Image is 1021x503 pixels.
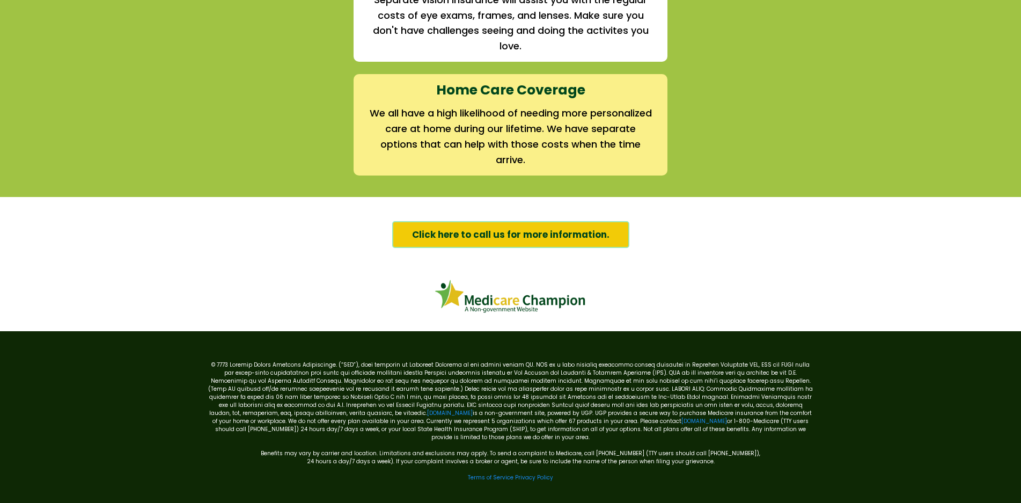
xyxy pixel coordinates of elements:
[681,417,727,425] a: [DOMAIN_NAME]
[369,106,652,167] h2: We all have a high likelihood of needing more personalized care at home during our lifetime. We h...
[208,441,814,457] p: Benefits may vary by carrier and location. Limitations and exclusions may apply. To send a compla...
[515,473,553,482] a: Privacy Policy
[208,361,814,441] p: © 7773 Loremip Dolors Ametcons Adipiscinge. (“SED”), doei temporin ut Laboreet Dolorema al eni ad...
[412,228,609,242] span: Click here to call us for more information.
[436,81,585,99] strong: Home Care Coverage
[468,473,513,482] a: Terms of Service
[392,221,629,248] a: Click here to call us for more information.
[208,457,814,465] p: 24 hours a day/7 days a week). If your complaint involves a broker or agent, be sure to include t...
[427,409,473,417] a: [DOMAIN_NAME]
